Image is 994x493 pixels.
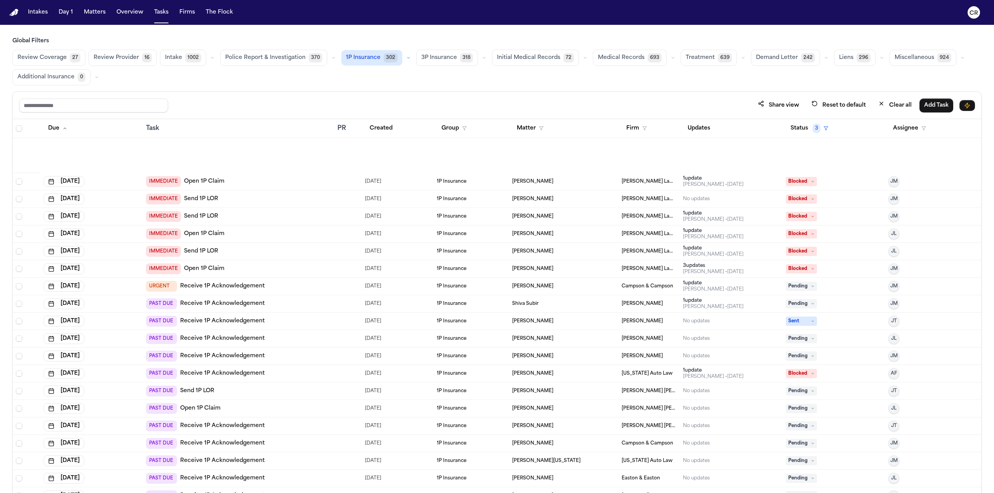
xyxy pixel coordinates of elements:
a: Tasks [151,5,172,19]
button: [DATE] [43,298,84,309]
a: Send 1P LOR [184,213,218,220]
button: JM [888,176,899,187]
button: JT [888,386,899,396]
span: 693 [648,53,662,62]
button: JM [888,211,899,222]
button: JT [888,420,899,431]
button: JM [888,298,899,309]
button: Firms [176,5,198,19]
button: Due [43,121,72,135]
span: 1P Insurance [437,353,466,359]
span: 318 [460,53,473,62]
span: Blaska Holm [622,388,677,394]
div: 1 update [683,175,744,182]
div: No updates [683,388,710,394]
a: Open 1P Claim [184,230,224,238]
button: JL [888,333,899,344]
span: Review Coverage [17,54,67,62]
button: [DATE] [43,333,84,344]
a: Send 1P LOR [184,195,218,203]
button: AF [888,368,899,379]
span: Pending [786,474,817,483]
span: IMMEDIATE [146,263,181,274]
span: 27 [70,53,80,62]
span: Pending [786,421,817,431]
button: JL [888,473,899,484]
span: 1P Insurance [437,178,466,185]
div: PR [337,124,359,133]
span: 296 [857,53,871,62]
span: JT [891,423,897,429]
a: Receive 1P Acknowledgement [180,439,265,447]
span: Ruy Mireles Law Firm [622,196,677,202]
span: Blocked [786,177,817,186]
a: Receive 1P Acknowledgement [180,317,265,325]
span: Select row [16,248,22,254]
span: Mohamed K Ahmed [622,301,663,307]
span: PAST DUE [146,420,177,431]
span: JM [890,283,898,289]
span: Pending [786,334,817,343]
button: [DATE] [43,403,84,414]
span: 1P Insurance [437,388,466,394]
button: Liens296 [834,50,876,66]
button: JM [888,281,899,292]
span: IMMEDIATE [146,194,181,204]
span: 8/27/2025, 4:49:45 PM [365,176,381,187]
a: Matters [81,5,109,19]
div: 1 update [683,245,744,251]
span: 0 [78,73,85,82]
span: Select row [16,458,22,464]
button: JM [888,351,899,362]
span: PAST DUE [146,386,177,396]
button: JM [888,194,899,204]
span: Shiva Subir [512,301,539,307]
button: Immediate Task [959,100,975,111]
button: JL [888,246,899,257]
a: Send 1P LOR [180,387,214,395]
a: Receive 1P Acknowledgement [180,474,265,482]
a: Receive 1P Acknowledgement [180,335,265,343]
span: Demand Letter [756,54,798,62]
span: 370 [309,53,322,62]
div: Last updated by Julie Lopez at 8/29/2025, 9:29:53 AM [683,182,744,188]
button: [DATE] [43,455,84,466]
span: Adrian Vereen [512,405,553,412]
span: 8/28/2025, 11:38:47 AM [365,263,381,274]
span: PAST DUE [146,316,177,327]
div: No updates [683,336,710,342]
button: Group [437,121,471,135]
span: Ruy Mireles Law Firm [622,266,677,272]
span: Select row [16,423,22,429]
button: Review Coverage27 [12,50,85,66]
button: [DATE] [43,263,84,274]
button: Miscellaneous924 [890,50,956,66]
span: Vereeka Turner [512,266,553,272]
span: 1P Insurance [437,423,466,429]
span: Vereeka Turner [512,213,553,220]
span: 1P Insurance [437,196,466,202]
span: JM [890,440,898,446]
span: PAST DUE [146,403,177,414]
span: 1P Insurance [437,213,466,220]
span: 924 [937,53,951,62]
span: 242 [801,53,815,62]
button: Day 1 [56,5,76,19]
button: Status3 [786,121,833,135]
button: 1P Insurance302 [341,50,402,66]
span: Blocked [786,264,817,273]
span: John Chisholm [512,370,553,377]
button: [DATE] [43,438,84,449]
button: JM [888,438,899,449]
a: Open 1P Claim [180,405,221,412]
div: 1 update [683,367,744,374]
button: Review Provider16 [89,50,157,66]
span: JL [891,405,897,412]
button: JM [888,455,899,466]
span: JM [890,266,898,272]
span: 10/6/2025, 4:40:18 PM [365,403,381,414]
